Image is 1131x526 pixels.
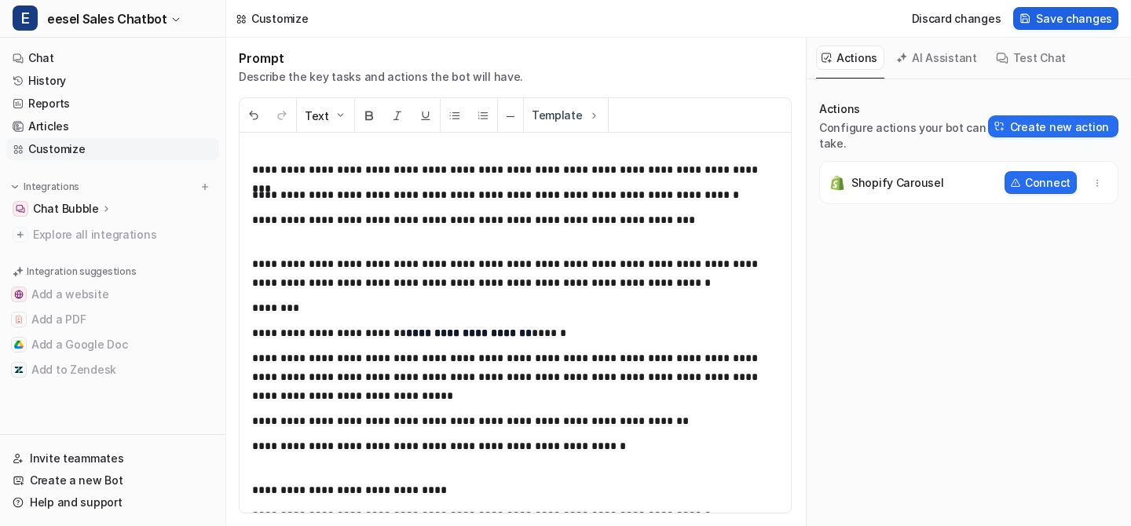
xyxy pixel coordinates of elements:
img: Shopify Carousel icon [829,175,845,191]
button: Connect [1005,171,1077,194]
img: Add to Zendesk [14,365,24,374]
button: Integrations [6,179,84,195]
img: Ordered List [477,109,489,122]
button: Actions [816,46,884,70]
p: Connect [1025,174,1071,191]
button: Undo [240,99,268,133]
img: expand menu [9,181,20,192]
img: Dropdown Down Arrow [334,109,346,122]
p: Describe the key tasks and actions the bot will have. [239,69,523,85]
button: Add a websiteAdd a website [6,282,219,307]
button: AI Assistant [891,46,984,70]
p: Integration suggestions [27,265,136,279]
button: Template [524,98,608,132]
img: Add a PDF [14,315,24,324]
img: menu_add.svg [199,181,210,192]
img: Unordered List [448,109,461,122]
div: Customize [251,10,308,27]
p: Configure actions your bot can take. [819,120,988,152]
img: Add a Google Doc [14,340,24,349]
a: Explore all integrations [6,224,219,246]
img: Underline [419,109,432,122]
button: ─ [498,99,523,133]
a: Help and support [6,491,219,513]
img: Add a website [14,290,24,299]
a: Customize [6,138,219,160]
a: Chat [6,47,219,69]
button: Add a Google DocAdd a Google Doc [6,332,219,357]
a: Invite teammates [6,447,219,469]
button: Add to ZendeskAdd to Zendesk [6,357,219,382]
a: History [6,70,219,92]
span: E [13,5,38,31]
img: Italic [391,109,404,122]
span: eesel Sales Chatbot [47,8,167,30]
button: Create new action [988,115,1118,137]
p: Integrations [24,181,79,193]
img: explore all integrations [13,227,28,243]
button: Redo [268,99,296,133]
p: Actions [819,101,988,117]
a: Reports [6,93,219,115]
a: Articles [6,115,219,137]
button: Save changes [1013,7,1118,30]
button: Italic [383,99,412,133]
a: Create a new Bot [6,469,219,491]
p: Chat Bubble [33,201,99,217]
button: Unordered List [441,99,469,133]
img: Bold [363,109,375,122]
span: Save changes [1036,10,1112,27]
button: Discard changes [906,7,1008,30]
button: Ordered List [469,99,497,133]
h1: Prompt [239,50,523,66]
img: Create action [994,121,1005,132]
img: Chat Bubble [16,204,25,214]
button: Test Chat [990,46,1073,70]
span: Explore all integrations [33,222,213,247]
img: Undo [247,109,260,122]
button: Bold [355,99,383,133]
button: Underline [412,99,440,133]
p: Shopify Carousel [851,175,944,191]
img: Template [587,109,600,122]
img: Redo [276,109,288,122]
button: Text [297,99,354,133]
button: Add a PDFAdd a PDF [6,307,219,332]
